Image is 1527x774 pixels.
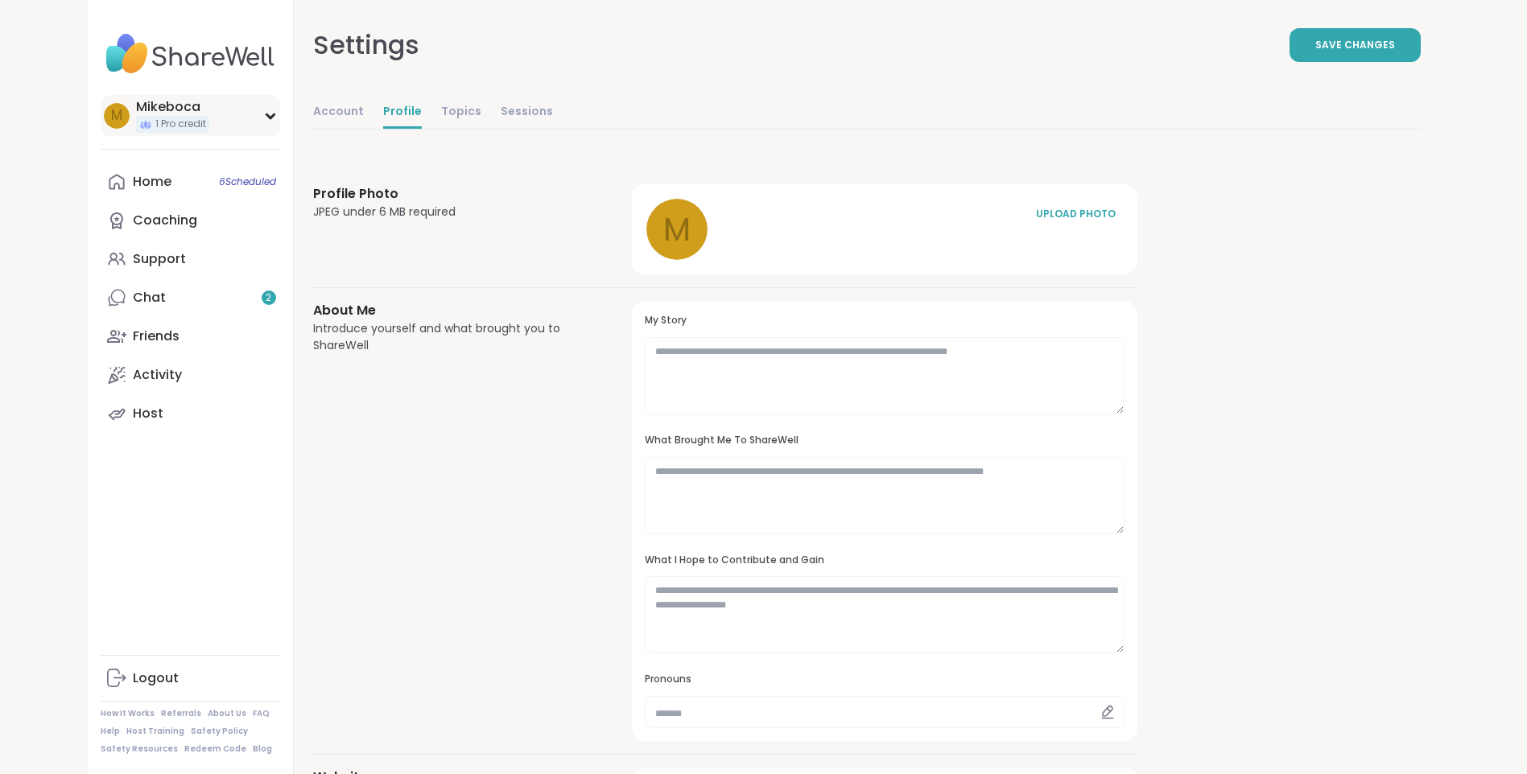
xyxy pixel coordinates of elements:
a: Host Training [126,726,184,737]
a: Topics [441,97,481,129]
div: Home [133,173,171,191]
img: ShareWell Nav Logo [101,26,280,82]
div: Friends [133,327,180,345]
span: Save Changes [1315,38,1395,52]
div: Introduce yourself and what brought you to ShareWell [313,320,594,354]
a: Activity [101,356,280,394]
a: Referrals [161,708,201,719]
a: Blog [253,743,272,755]
h3: About Me [313,301,594,320]
a: FAQ [253,708,270,719]
span: 1 Pro credit [155,117,206,131]
div: Coaching [133,212,197,229]
h3: My Story [645,314,1124,327]
h3: Profile Photo [313,184,594,204]
div: Support [133,250,186,268]
a: About Us [208,708,246,719]
a: Logout [101,659,280,698]
a: Account [313,97,364,129]
a: Home6Scheduled [101,163,280,201]
button: UPLOAD PHOTO [1028,197,1125,231]
a: Sessions [501,97,553,129]
a: Chat2 [101,278,280,317]
div: Mikeboca [136,98,209,116]
div: Settings [313,26,419,64]
div: Logout [133,669,179,687]
a: Safety Resources [101,743,178,755]
div: Activity [133,366,182,384]
span: M [111,105,122,126]
a: Friends [101,317,280,356]
div: UPLOAD PHOTO [1036,207,1116,221]
a: Redeem Code [184,743,246,755]
button: Save Changes [1290,28,1421,62]
span: 6 Scheduled [219,175,276,188]
span: 2 [266,291,271,305]
a: Safety Policy [191,726,248,737]
div: Host [133,405,163,422]
a: Host [101,394,280,433]
h3: What I Hope to Contribute and Gain [645,554,1124,567]
a: How It Works [101,708,155,719]
h3: Pronouns [645,673,1124,686]
h3: What Brought Me To ShareWell [645,434,1124,447]
a: Profile [383,97,422,129]
div: JPEG under 6 MB required [313,204,594,220]
a: Coaching [101,201,280,240]
a: Help [101,726,120,737]
a: Support [101,240,280,278]
div: Chat [133,289,166,307]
